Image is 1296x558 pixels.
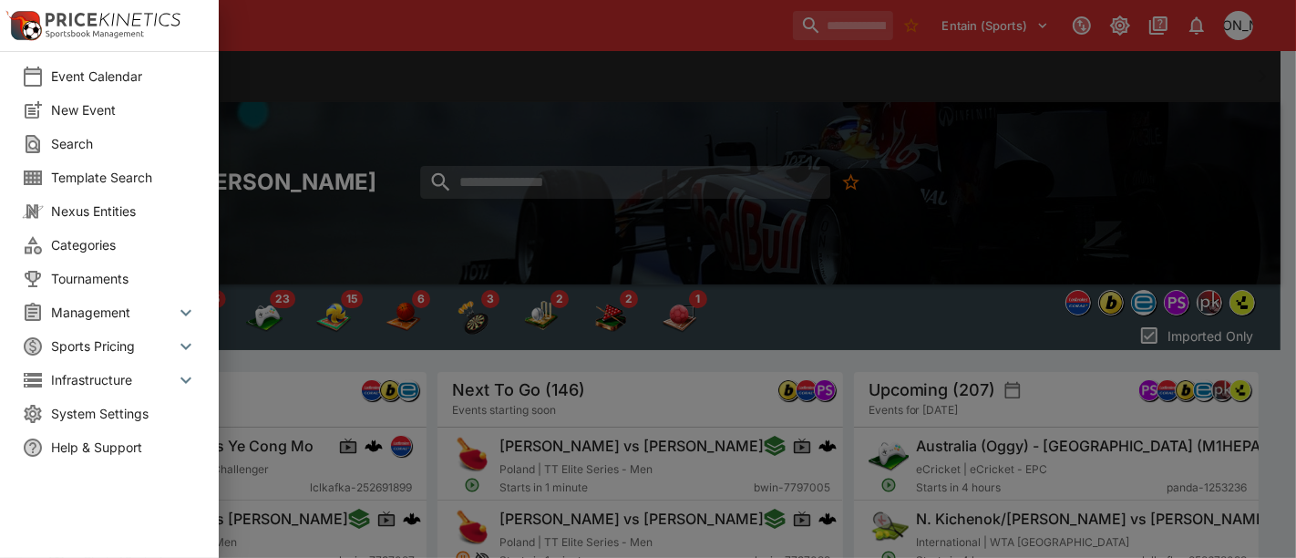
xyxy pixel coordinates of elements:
[51,201,197,221] span: Nexus Entities
[46,30,144,38] img: Sportsbook Management
[51,303,175,322] span: Management
[51,235,197,254] span: Categories
[51,438,197,457] span: Help & Support
[51,336,175,356] span: Sports Pricing
[51,67,197,86] span: Event Calendar
[51,404,197,423] span: System Settings
[51,370,175,389] span: Infrastructure
[46,13,180,26] img: PriceKinetics
[51,100,197,119] span: New Event
[51,269,197,288] span: Tournaments
[5,7,42,44] img: PriceKinetics Logo
[51,168,197,187] span: Template Search
[51,134,197,153] span: Search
